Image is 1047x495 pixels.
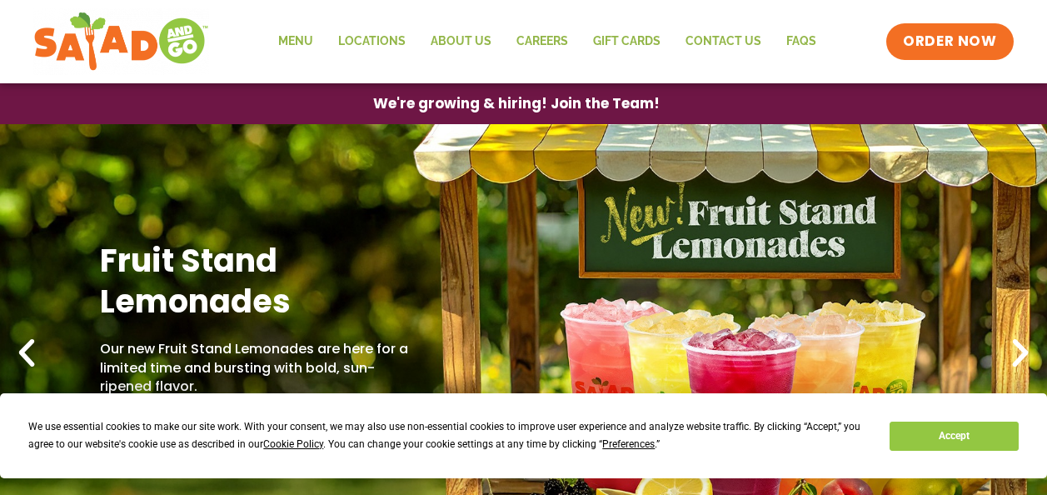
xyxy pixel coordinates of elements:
[326,22,418,61] a: Locations
[263,438,323,450] span: Cookie Policy
[581,22,673,61] a: GIFT CARDS
[100,340,412,396] p: Our new Fruit Stand Lemonades are here for a limited time and bursting with bold, sun-ripened fla...
[28,418,870,453] div: We use essential cookies to make our site work. With your consent, we may also use non-essential ...
[418,22,504,61] a: About Us
[1002,335,1039,372] div: Next slide
[602,438,655,450] span: Preferences
[33,8,209,75] img: new-SAG-logo-768×292
[673,22,774,61] a: Contact Us
[886,23,1013,60] a: ORDER NOW
[504,22,581,61] a: Careers
[774,22,829,61] a: FAQs
[903,32,996,52] span: ORDER NOW
[266,22,829,61] nav: Menu
[890,422,1018,451] button: Accept
[100,240,412,322] h2: Fruit Stand Lemonades
[8,335,45,372] div: Previous slide
[373,97,660,111] span: We're growing & hiring! Join the Team!
[266,22,326,61] a: Menu
[348,84,685,123] a: We're growing & hiring! Join the Team!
